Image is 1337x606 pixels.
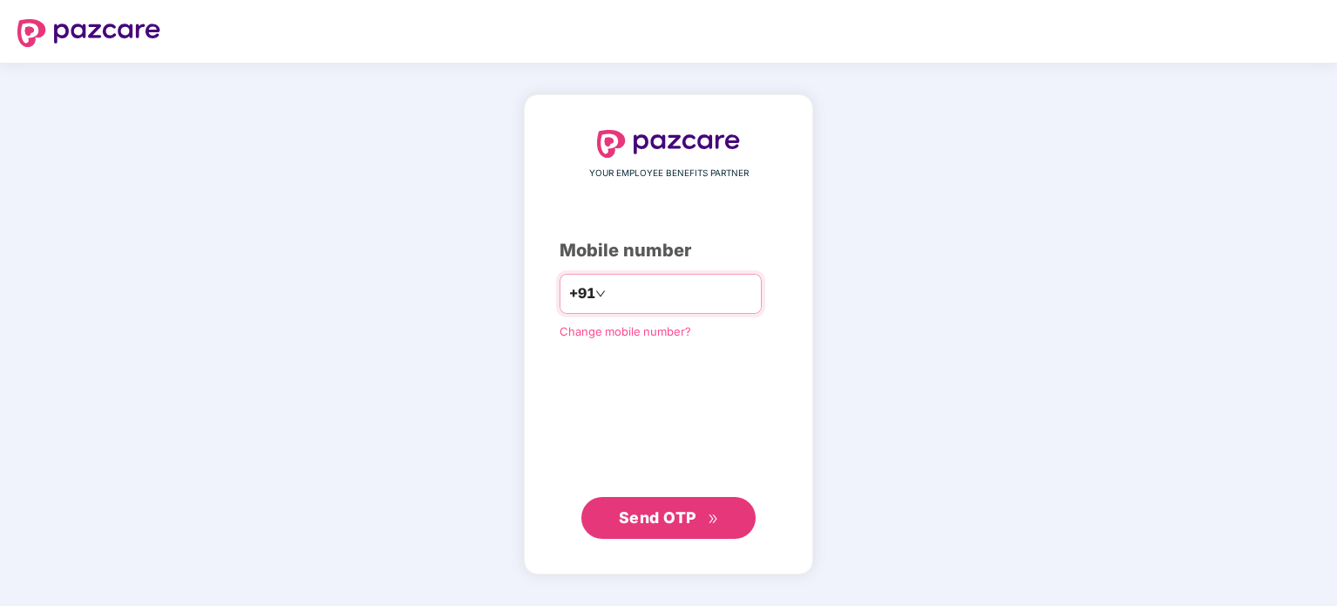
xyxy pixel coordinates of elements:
[581,497,756,539] button: Send OTPdouble-right
[560,237,777,264] div: Mobile number
[595,289,606,299] span: down
[569,283,595,304] span: +91
[17,19,160,47] img: logo
[597,130,740,158] img: logo
[619,508,696,527] span: Send OTP
[589,167,749,180] span: YOUR EMPLOYEE BENEFITS PARTNER
[560,324,691,338] a: Change mobile number?
[708,514,719,525] span: double-right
